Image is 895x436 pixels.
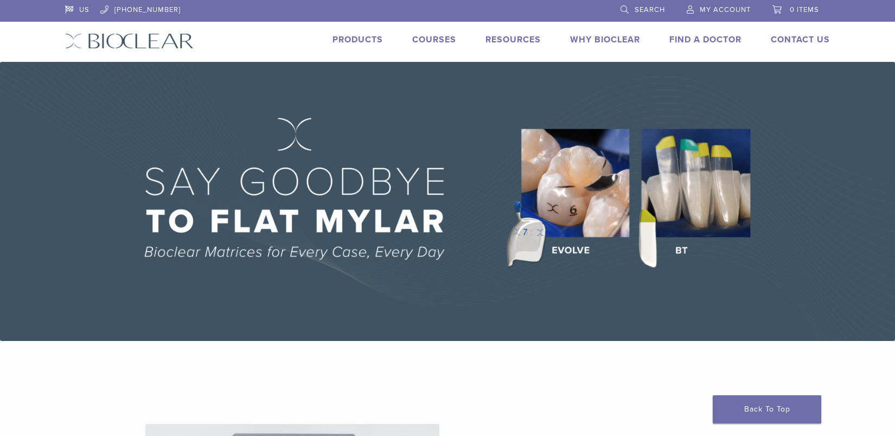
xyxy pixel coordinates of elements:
[570,34,640,45] a: Why Bioclear
[713,395,821,424] a: Back To Top
[669,34,741,45] a: Find A Doctor
[485,34,541,45] a: Resources
[700,5,751,14] span: My Account
[333,34,383,45] a: Products
[65,33,194,49] img: Bioclear
[771,34,830,45] a: Contact Us
[635,5,665,14] span: Search
[790,5,819,14] span: 0 items
[412,34,456,45] a: Courses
